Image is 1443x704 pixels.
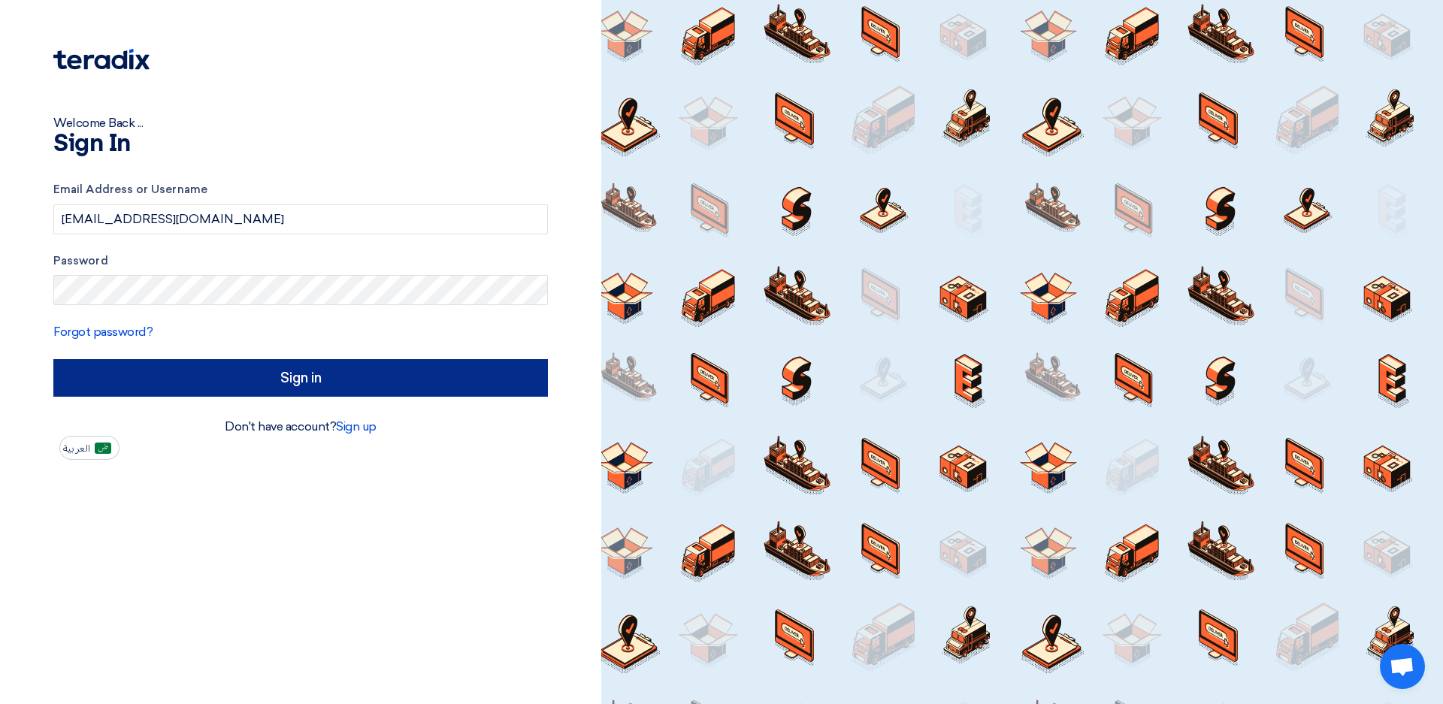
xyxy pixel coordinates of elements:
button: العربية [59,436,119,460]
label: Password [53,252,548,270]
a: Sign up [336,419,377,434]
img: ar-AR.png [95,443,111,454]
a: Forgot password? [53,325,153,339]
div: Open chat [1380,644,1425,689]
img: Teradix logo [53,49,150,70]
input: Enter your business email or username [53,204,548,234]
span: العربية [63,443,90,454]
h1: Sign In [53,132,548,156]
label: Email Address or Username [53,181,548,198]
div: Welcome Back ... [53,114,548,132]
input: Sign in [53,359,548,397]
div: Don't have account? [53,418,548,436]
